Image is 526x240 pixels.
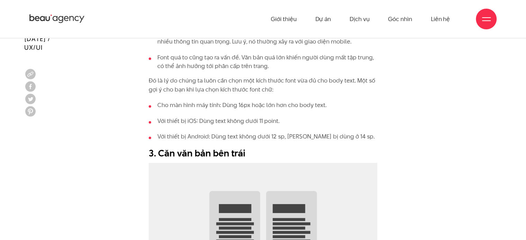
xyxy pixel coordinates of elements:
li: Cho màn hình máy tính: Dùng 16px hoặc lớn hơn cho body text. [149,101,377,110]
h2: 3. Căn văn bản bên trái [149,147,377,160]
li: Với thiết bị iOS: Dùng text không dưới 11 point. [149,117,377,126]
li: Font quá to cũng tạo ra vấn đề. Văn bản quá lớn khiến người dùng mất tập trung, có thể ảnh hưởng ... [149,53,377,71]
span: [DATE] / UX/UI [24,35,50,52]
li: Với thiết bị Android: Dùng text không dưới 12 sp, [PERSON_NAME] bị dùng ở 14 sp. [149,132,377,141]
p: Đó là lý do chúng ta luôn cần chọn một kích thước font vừa đủ cho body text. Một số gợi ý cho bạn... [149,76,377,94]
